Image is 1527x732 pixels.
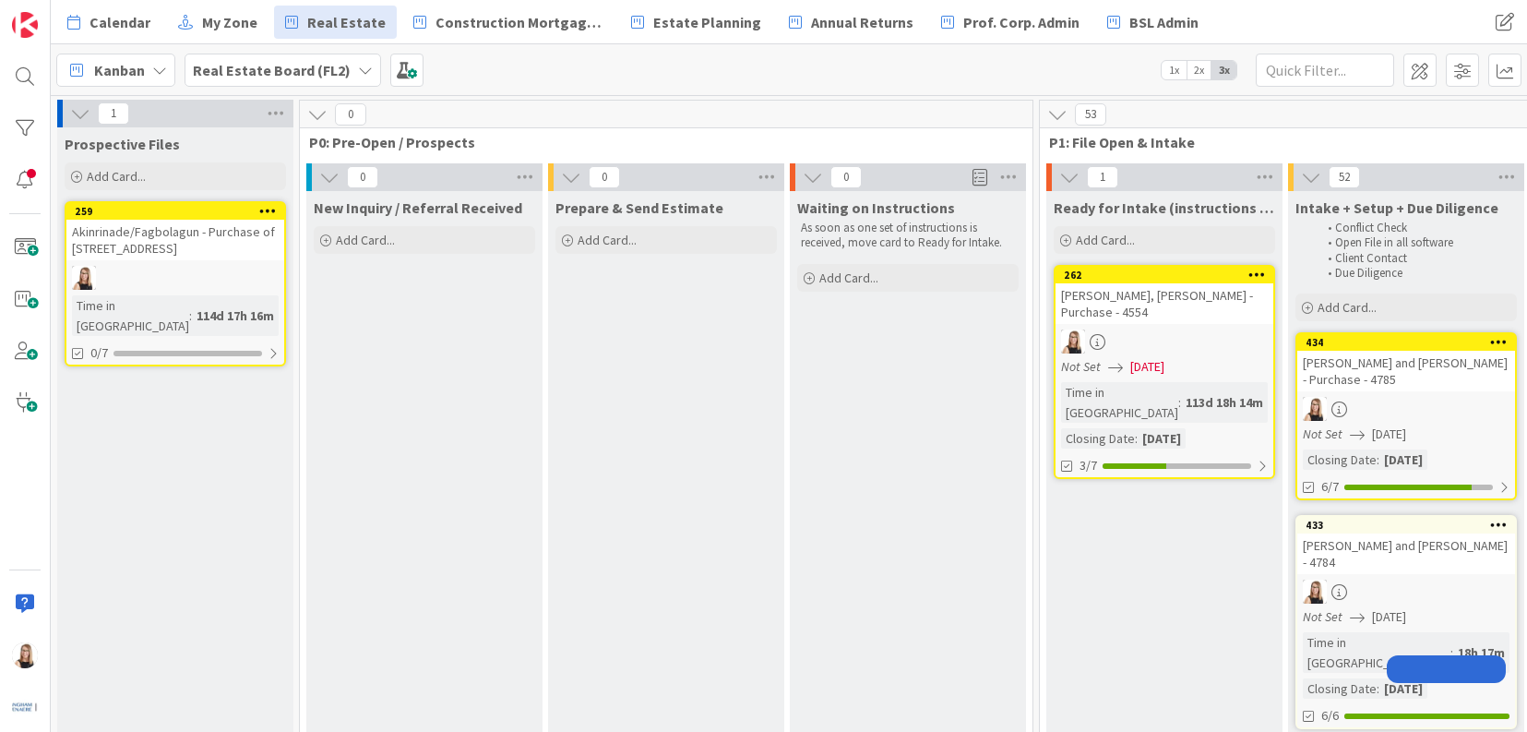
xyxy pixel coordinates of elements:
[1211,61,1236,79] span: 3x
[89,11,150,33] span: Calendar
[1453,642,1509,663] div: 18h 17m
[578,232,637,248] span: Add Card...
[1056,267,1273,324] div: 262[PERSON_NAME], [PERSON_NAME] - Purchase - 4554
[1450,642,1453,663] span: :
[1372,607,1406,627] span: [DATE]
[66,220,284,260] div: Akinrinade/Fagbolagun - Purchase of [STREET_ADDRESS]
[435,11,603,33] span: Construction Mortgages - Draws
[1087,166,1118,188] span: 1
[1372,425,1406,444] span: [DATE]
[1181,392,1268,413] div: 113d 18h 14m
[1064,269,1273,282] div: 262
[12,642,38,668] img: DB
[1297,534,1515,574] div: [PERSON_NAME] and [PERSON_NAME] - 4784
[193,61,351,79] b: Real Estate Board (FL2)
[98,102,129,125] span: 1
[1321,477,1339,497] span: 6/7
[1096,6,1210,39] a: BSL Admin
[1295,198,1498,217] span: Intake + Setup + Due Diligence
[1303,397,1327,421] img: DB
[1135,428,1138,449] span: :
[1377,450,1379,470] span: :
[963,11,1080,33] span: Prof. Corp. Admin
[1297,334,1515,351] div: 434
[72,266,96,290] img: DB
[1318,266,1514,281] li: Due Diligence
[1379,678,1427,699] div: [DATE]
[1297,397,1515,421] div: DB
[1061,382,1178,423] div: Time in [GEOGRAPHIC_DATA]
[66,203,284,260] div: 259Akinrinade/Fagbolagun - Purchase of [STREET_ADDRESS]
[65,135,180,153] span: Prospective Files
[189,306,192,326] span: :
[94,59,145,81] span: Kanban
[402,6,614,39] a: Construction Mortgages - Draws
[819,270,878,286] span: Add Card...
[1318,235,1514,250] li: Open File in all software
[830,166,862,188] span: 0
[801,221,1015,251] p: As soon as one set of instructions is received, move card to Ready for Intake.
[1162,61,1187,79] span: 1x
[620,6,772,39] a: Estate Planning
[1318,299,1377,316] span: Add Card...
[347,166,378,188] span: 0
[1303,580,1327,604] img: DB
[1138,428,1186,449] div: [DATE]
[202,11,257,33] span: My Zone
[72,295,189,336] div: Time in [GEOGRAPHIC_DATA]
[335,103,366,126] span: 0
[1061,330,1085,354] img: DB
[555,198,723,217] span: Prepare & Send Estimate
[314,198,522,217] span: New Inquiry / Referral Received
[1329,166,1360,188] span: 52
[778,6,925,39] a: Annual Returns
[1256,54,1394,87] input: Quick Filter...
[274,6,397,39] a: Real Estate
[1379,450,1427,470] div: [DATE]
[1076,232,1135,248] span: Add Card...
[12,694,38,720] img: avatar
[589,166,620,188] span: 0
[1297,351,1515,391] div: [PERSON_NAME] and [PERSON_NAME] - Purchase - 4785
[66,203,284,220] div: 259
[1178,392,1181,413] span: :
[1130,357,1164,377] span: [DATE]
[797,198,955,217] span: Waiting on Instructions
[1297,334,1515,391] div: 434[PERSON_NAME] and [PERSON_NAME] - Purchase - 4785
[1306,519,1515,532] div: 433
[1306,336,1515,349] div: 434
[1303,632,1450,673] div: Time in [GEOGRAPHIC_DATA]
[1377,678,1379,699] span: :
[653,11,761,33] span: Estate Planning
[1303,678,1377,699] div: Closing Date
[1187,61,1211,79] span: 2x
[1056,283,1273,324] div: [PERSON_NAME], [PERSON_NAME] - Purchase - 4554
[1061,358,1101,375] i: Not Set
[1297,580,1515,604] div: DB
[1318,251,1514,266] li: Client Contact
[930,6,1091,39] a: Prof. Corp. Admin
[56,6,161,39] a: Calendar
[1129,11,1199,33] span: BSL Admin
[1054,198,1275,217] span: Ready for Intake (instructions received)
[192,306,279,326] div: 114d 17h 16m
[1061,428,1135,449] div: Closing Date
[1080,456,1097,475] span: 3/7
[811,11,913,33] span: Annual Returns
[1318,221,1514,235] li: Conflict Check
[1303,426,1342,442] i: Not Set
[1303,608,1342,625] i: Not Set
[87,168,146,185] span: Add Card...
[12,12,38,38] img: Visit kanbanzone.com
[66,266,284,290] div: DB
[1056,267,1273,283] div: 262
[309,133,1009,151] span: P0: Pre-Open / Prospects
[307,11,386,33] span: Real Estate
[90,343,108,363] span: 0/7
[336,232,395,248] span: Add Card...
[1297,517,1515,574] div: 433[PERSON_NAME] and [PERSON_NAME] - 4784
[1075,103,1106,126] span: 53
[75,205,284,218] div: 259
[1297,517,1515,534] div: 433
[1321,706,1339,726] span: 6/6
